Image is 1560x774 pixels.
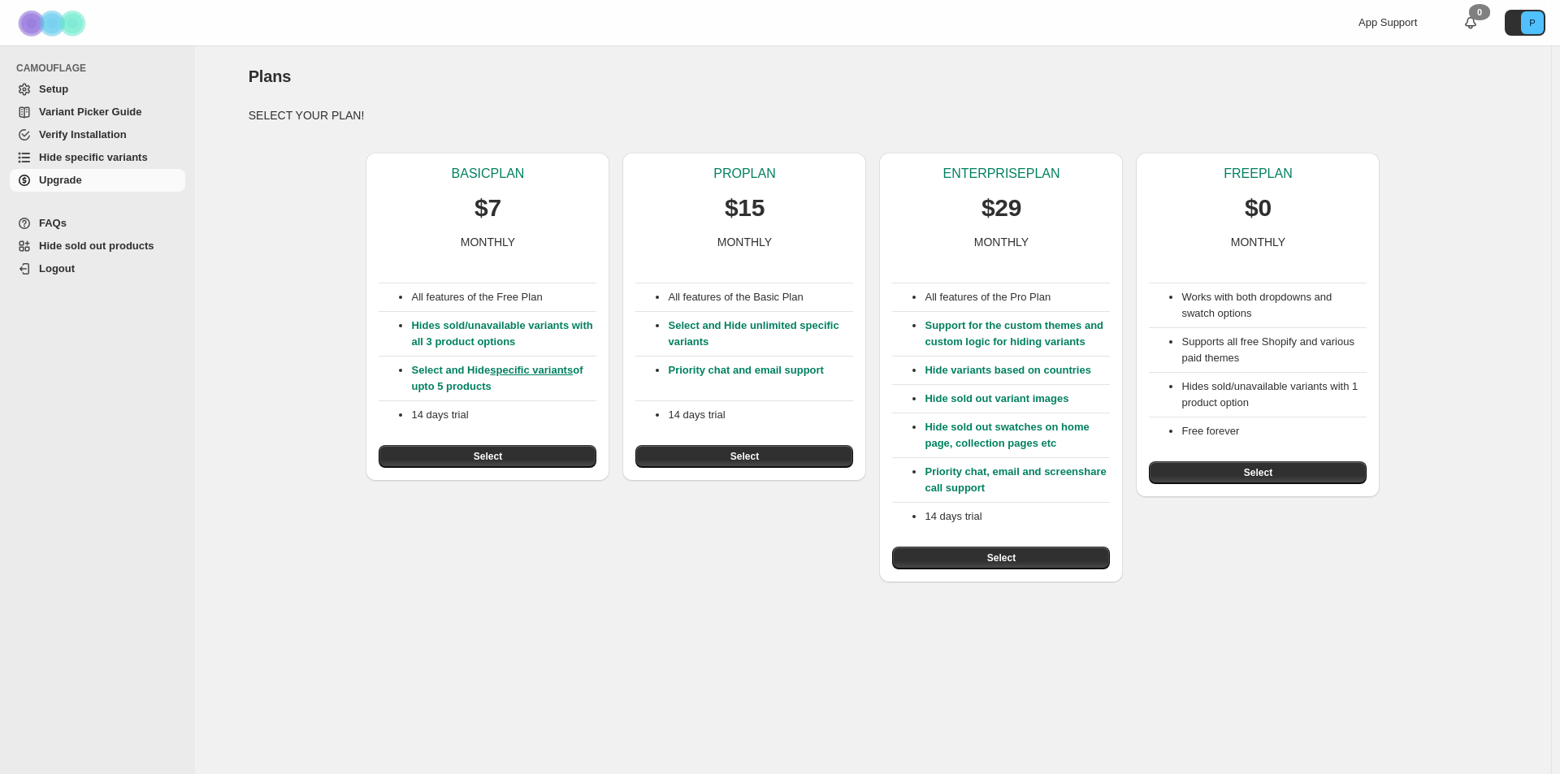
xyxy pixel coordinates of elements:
span: CAMOUFLAGE [16,62,187,75]
p: MONTHLY [974,234,1029,250]
a: Upgrade [10,169,185,192]
p: Select and Hide unlimited specific variants [668,318,853,350]
p: Priority chat and email support [668,362,853,395]
p: SELECT YOUR PLAN! [249,107,1498,123]
span: Logout [39,262,75,275]
li: Hides sold/unavailable variants with 1 product option [1181,378,1367,411]
p: $0 [1245,192,1272,224]
span: Select [987,551,1016,564]
p: BASIC PLAN [452,166,525,182]
button: Select [892,547,1110,569]
p: 14 days trial [925,508,1110,525]
p: ENTERPRISE PLAN [942,166,1059,182]
p: $29 [981,192,1021,224]
span: Select [474,450,502,463]
p: Hides sold/unavailable variants with all 3 product options [411,318,596,350]
a: Logout [10,257,185,280]
li: Free forever [1181,423,1367,439]
p: Hide sold out swatches on home page, collection pages etc [925,419,1110,452]
p: $7 [474,192,501,224]
button: Select [1149,461,1367,484]
p: All features of the Pro Plan [925,289,1110,305]
p: Hide sold out variant images [925,391,1110,407]
span: Avatar with initials P [1521,11,1544,34]
p: MONTHLY [461,234,515,250]
p: 14 days trial [668,407,853,423]
a: Verify Installation [10,123,185,146]
a: FAQs [10,212,185,235]
span: Setup [39,83,68,95]
span: Hide sold out products [39,240,154,252]
a: Hide sold out products [10,235,185,257]
a: specific variants [490,364,573,376]
span: Select [730,450,759,463]
p: MONTHLY [1231,234,1285,250]
span: Variant Picker Guide [39,106,141,118]
li: Supports all free Shopify and various paid themes [1181,334,1367,366]
button: Select [635,445,853,468]
span: App Support [1358,16,1417,28]
p: PRO PLAN [713,166,775,182]
span: Upgrade [39,174,82,186]
img: Camouflage [13,1,94,45]
p: 14 days trial [411,407,596,423]
a: 0 [1462,15,1479,31]
p: Hide variants based on countries [925,362,1110,378]
p: FREE PLAN [1224,166,1292,182]
p: All features of the Basic Plan [668,289,853,305]
text: P [1529,18,1535,28]
p: $15 [725,192,765,224]
p: MONTHLY [717,234,772,250]
p: Priority chat, email and screenshare call support [925,464,1110,496]
button: Select [379,445,596,468]
a: Setup [10,78,185,101]
a: Variant Picker Guide [10,101,185,123]
span: Select [1244,466,1272,479]
span: Hide specific variants [39,151,148,163]
button: Avatar with initials P [1505,10,1545,36]
p: All features of the Free Plan [411,289,596,305]
div: 0 [1469,4,1490,20]
a: Hide specific variants [10,146,185,169]
p: Support for the custom themes and custom logic for hiding variants [925,318,1110,350]
span: Verify Installation [39,128,127,141]
li: Works with both dropdowns and swatch options [1181,289,1367,322]
p: Select and Hide of upto 5 products [411,362,596,395]
span: FAQs [39,217,67,229]
span: Plans [249,67,291,85]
